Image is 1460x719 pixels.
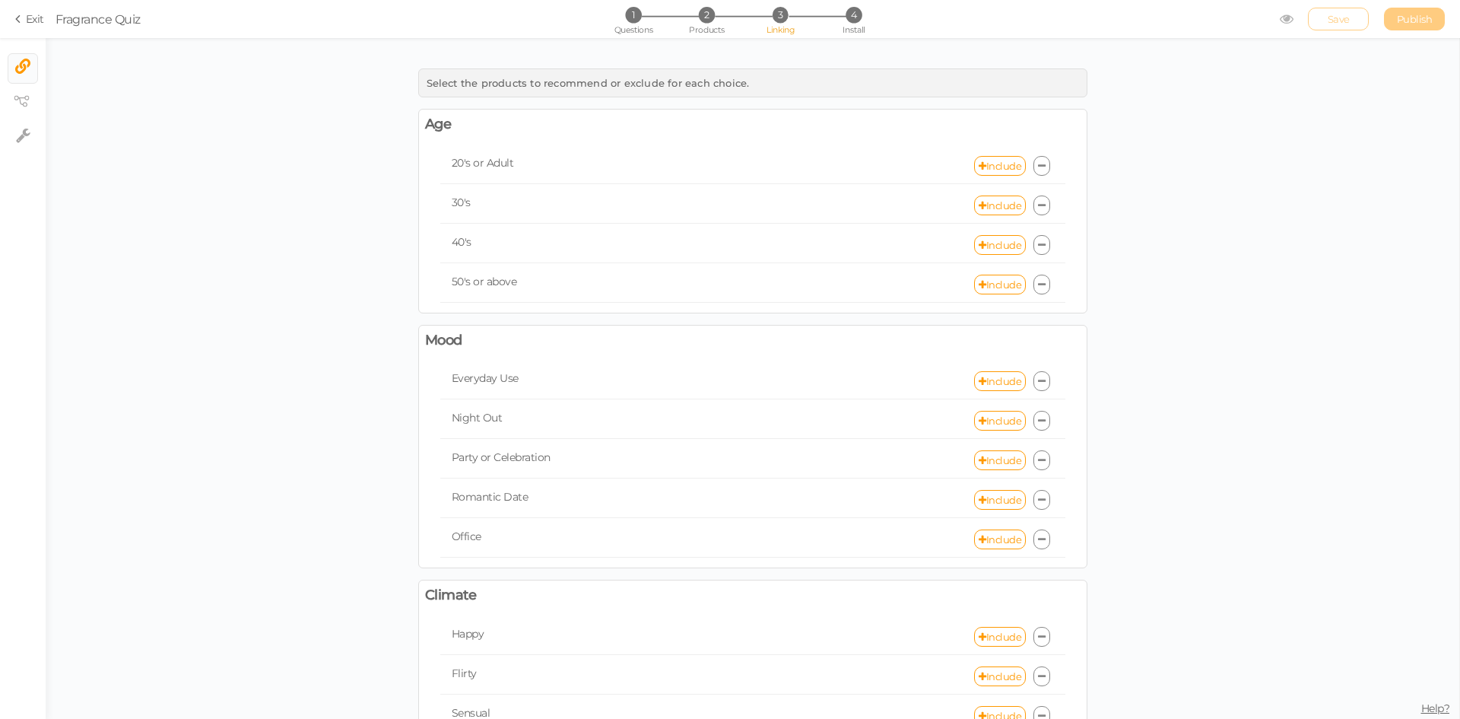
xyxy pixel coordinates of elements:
a: Include [974,411,1026,431]
span: Install [843,24,865,35]
span: 20's or Adult [452,156,514,170]
span: 40's [452,235,471,249]
span: 2 [699,7,715,23]
span: Romantic Date [452,490,528,504]
span: 3 [773,7,789,23]
span: 1 [625,7,641,23]
span: Everyday Use [452,371,519,385]
li: 2 Products [671,7,742,23]
a: Include [974,196,1026,215]
a: Include [974,530,1026,549]
span: Select the products to recommend or exclude for each choice. [427,77,750,89]
a: Include [974,275,1026,294]
span: Products [689,24,725,35]
li: 1 Questions [598,7,668,23]
a: Include [974,667,1026,686]
span: Help? [1421,702,1450,715]
span: 50's or above [452,275,517,288]
a: Exit [15,11,44,27]
div: Fragrance Quiz [56,10,141,28]
a: Include [974,371,1026,391]
li: 4 Install [818,7,889,23]
span: Office [452,530,481,543]
span: Happy [452,627,484,641]
span: 30's [452,196,471,209]
span: Age [425,116,452,133]
span: Night Out [452,411,503,425]
span: Questions [614,24,653,35]
span: Mood [425,332,462,349]
span: Climate [425,587,477,604]
a: Include [974,156,1026,176]
span: 4 [846,7,862,23]
a: Include [974,490,1026,510]
span: Party or Celebration [452,450,551,464]
li: 3 Linking [745,7,816,23]
a: Include [974,627,1026,647]
span: Linking [766,24,794,35]
a: Include [974,450,1026,470]
span: Flirty [452,667,477,680]
a: Include [974,235,1026,255]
